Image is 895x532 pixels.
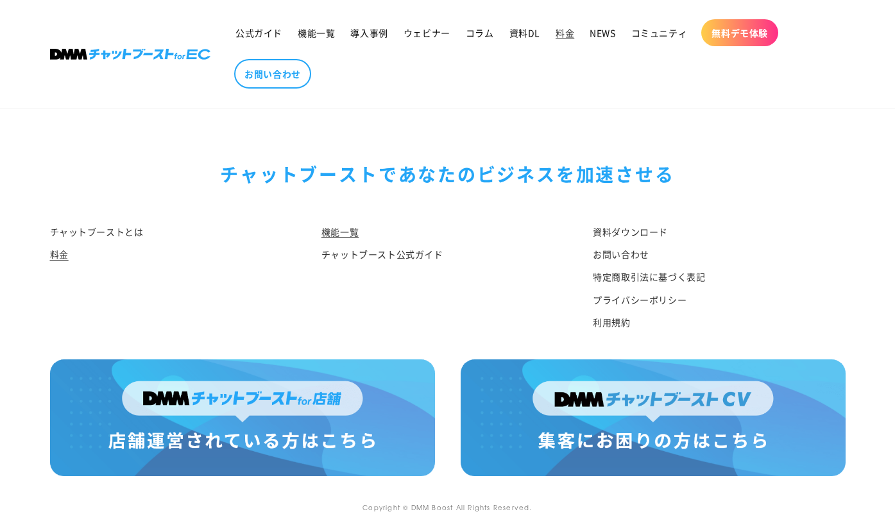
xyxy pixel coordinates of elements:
[50,49,210,60] img: 株式会社DMM Boost
[235,27,282,39] span: 公式ガイド
[712,27,768,39] span: 無料デモ体験
[350,27,388,39] span: 導入事例
[590,27,615,39] span: NEWS
[50,359,435,476] img: 店舗運営されている方はこちら
[466,27,494,39] span: コラム
[234,59,311,89] a: お問い合わせ
[362,502,532,512] small: Copyright © DMM Boost All Rights Reserved.
[624,19,695,46] a: コミュニティ
[321,243,443,266] a: チャットブースト公式ガイド
[458,19,502,46] a: コラム
[593,224,668,243] a: 資料ダウンロード
[396,19,458,46] a: ウェビナー
[321,224,359,243] a: 機能一覧
[244,68,301,80] span: お問い合わせ
[50,224,144,243] a: チャットブーストとは
[582,19,623,46] a: NEWS
[404,27,450,39] span: ウェビナー
[548,19,582,46] a: 料金
[701,19,778,46] a: 無料デモ体験
[50,158,846,190] div: チャットブーストで あなたのビジネスを加速させる
[509,27,540,39] span: 資料DL
[593,266,705,288] a: 特定商取引法に基づく表記
[593,289,686,311] a: プライバシーポリシー
[593,243,649,266] a: お問い合わせ
[343,19,395,46] a: 導入事例
[298,27,335,39] span: 機能一覧
[631,27,688,39] span: コミュニティ
[593,311,630,334] a: 利用規約
[502,19,548,46] a: 資料DL
[50,243,69,266] a: 料金
[290,19,343,46] a: 機能一覧
[556,27,574,39] span: 料金
[461,359,846,476] img: 集客にお困りの方はこちら
[228,19,290,46] a: 公式ガイド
